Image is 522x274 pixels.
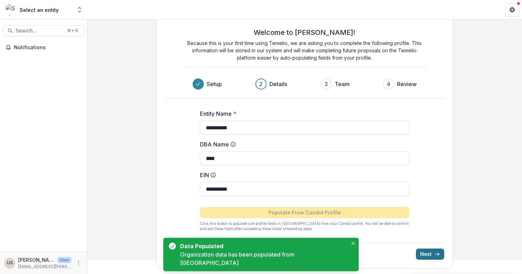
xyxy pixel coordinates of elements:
[180,250,348,267] div: Organization data has been populated from [GEOGRAPHIC_DATA]
[57,257,72,263] p: User
[207,80,222,88] h3: Setup
[20,6,59,14] div: Select an entity
[200,171,405,179] label: EIN
[18,256,54,264] p: [PERSON_NAME]
[75,3,84,17] button: Open entity switcher
[269,80,287,88] h3: Details
[200,109,405,118] label: Entity Name
[7,261,13,265] div: Utkarsh Saxena
[6,4,17,15] img: Select an entity
[193,78,417,90] div: Progress
[3,42,84,53] button: Notifications
[200,140,405,149] label: DBA Name
[16,28,63,34] span: Search...
[416,249,444,260] button: Next
[182,39,427,61] p: Because this is your first time using Temelio, we are asking you to complete the following profil...
[335,80,350,88] h3: Team
[18,264,72,270] p: [EMAIL_ADDRESS][PERSON_NAME][DOMAIN_NAME]
[180,242,345,250] div: Data Populated
[200,221,409,231] p: Click this button to populate core profile fields in [GEOGRAPHIC_DATA] from your Candid profile. ...
[3,25,84,36] button: Search...
[66,27,80,35] div: ⌘ + K
[200,207,409,218] button: Populate From Candid Profile
[254,28,355,37] h2: Welcome to [PERSON_NAME]!
[349,239,357,248] button: Close
[14,45,81,51] span: Notifications
[387,80,390,88] div: 4
[259,80,262,88] div: 2
[325,80,328,88] div: 3
[505,3,519,17] button: Get Help
[397,80,417,88] h3: Review
[74,259,83,267] button: More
